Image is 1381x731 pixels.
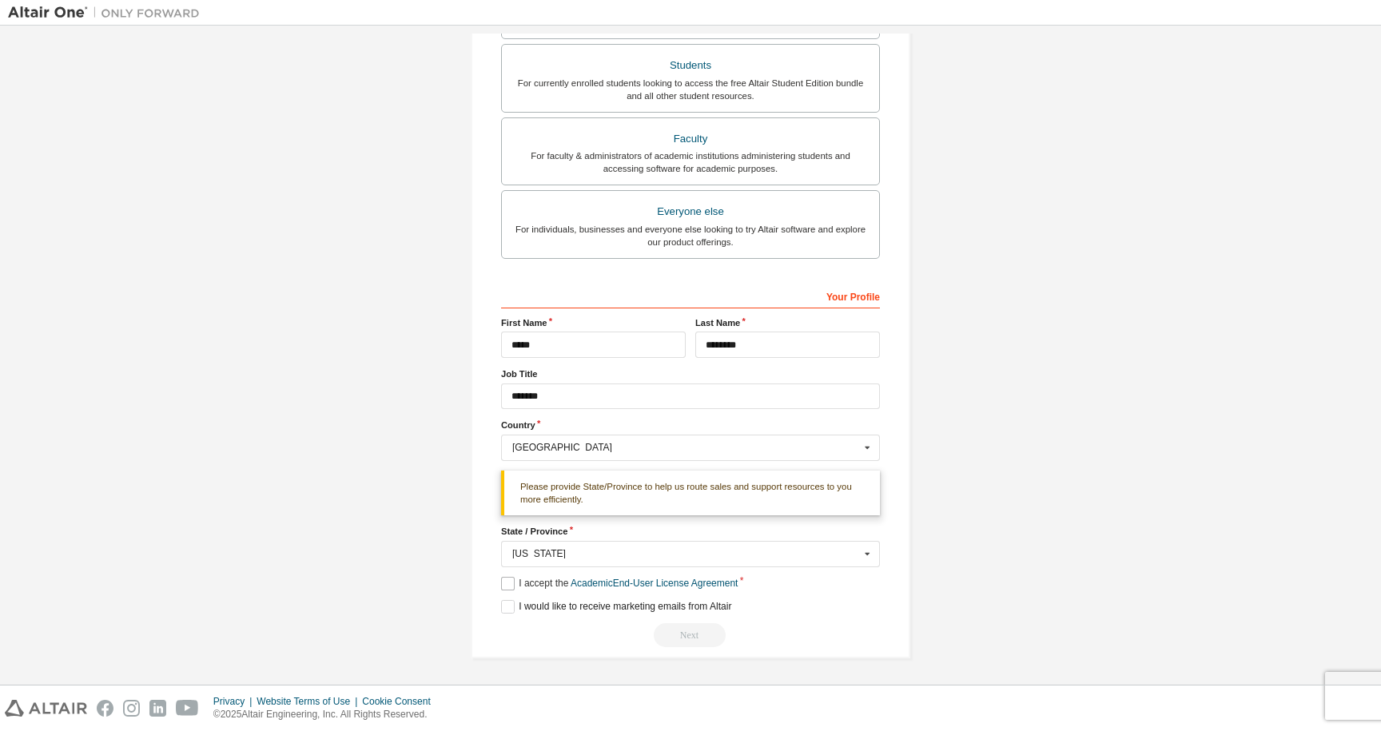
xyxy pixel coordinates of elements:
div: [GEOGRAPHIC_DATA] [512,443,860,452]
div: Faculty [511,128,870,150]
div: Everyone else [511,201,870,223]
div: Website Terms of Use [257,695,362,708]
label: Last Name [695,316,880,329]
div: Students [511,54,870,77]
label: First Name [501,316,686,329]
label: Job Title [501,367,880,380]
div: Cookie Consent [362,695,440,708]
label: State / Province [501,525,880,538]
div: Privacy [213,695,257,708]
img: linkedin.svg [149,700,166,717]
div: Please provide State/Province to help us route sales and support resources to you more efficiently. [501,471,880,516]
div: Your Profile [501,283,880,308]
div: For currently enrolled students looking to access the free Altair Student Edition bundle and all ... [511,77,870,102]
img: Altair One [8,5,208,21]
label: Country [501,419,880,431]
img: altair_logo.svg [5,700,87,717]
p: © 2025 Altair Engineering, Inc. All Rights Reserved. [213,708,440,721]
img: youtube.svg [176,700,199,717]
img: instagram.svg [123,700,140,717]
div: [US_STATE] [512,549,860,558]
div: For faculty & administrators of academic institutions administering students and accessing softwa... [511,149,870,175]
div: For individuals, businesses and everyone else looking to try Altair software and explore our prod... [511,223,870,248]
label: I would like to receive marketing emails from Altair [501,600,731,614]
label: I accept the [501,577,738,590]
img: facebook.svg [97,700,113,717]
div: Read and acccept EULA to continue [501,623,880,647]
a: Academic End-User License Agreement [571,578,738,589]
